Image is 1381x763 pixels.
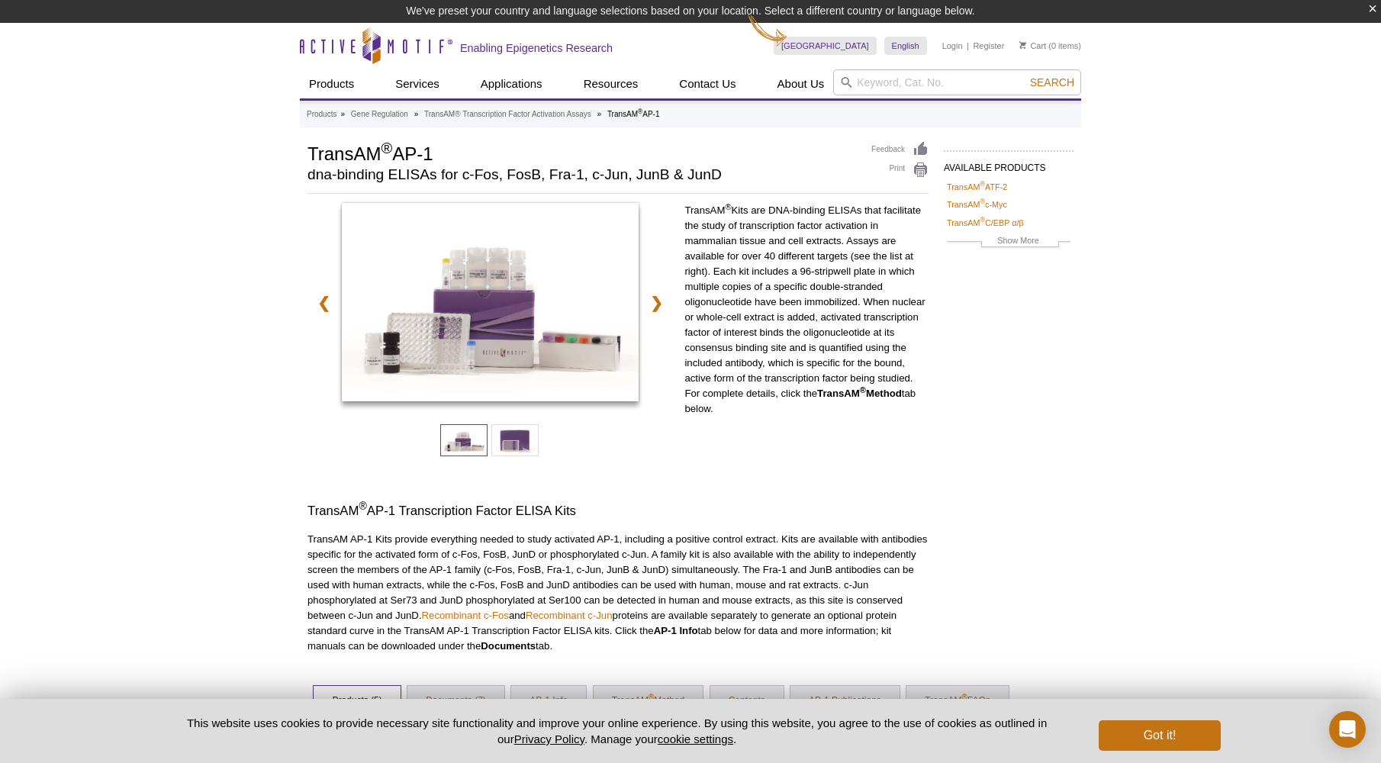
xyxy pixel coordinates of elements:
h1: TransAM AP-1 [307,141,856,164]
a: Contents [710,686,784,716]
h2: dna-binding ELISAs for c-Fos, FosB, Fra-1, c-Jun, JunB & JunD [307,168,856,182]
img: Change Here [747,11,787,47]
sup: ® [381,140,392,156]
a: TransAM®C/EBP α/β [947,216,1024,230]
button: cookie settings [658,732,733,745]
li: (0 items) [1019,37,1081,55]
li: TransAM AP-1 [607,110,660,118]
button: Search [1025,76,1079,89]
a: Login [942,40,963,51]
button: Got it! [1099,720,1221,751]
li: » [414,110,419,118]
a: Products [307,108,336,121]
input: Keyword, Cat. No. [833,69,1081,95]
a: Recombinant c-Jun [526,610,613,621]
div: Open Intercom Messenger [1329,711,1366,748]
sup: ® [359,501,366,513]
sup: ® [980,216,985,224]
a: TransAM® Transcription Factor Activation Assays [424,108,591,121]
a: AP-1 Publications [790,686,900,716]
a: Services [386,69,449,98]
a: ❮ [307,285,340,320]
a: Cart [1019,40,1046,51]
a: English [884,37,927,55]
p: TransAM Kits are DNA-binding ELISAs that facilitate the study of transcription factor activation ... [684,203,929,417]
sup: ® [980,180,985,188]
h3: TransAM AP-1 Transcription Factor ELISA Kits [307,502,929,520]
sup: ® [961,693,967,701]
a: Feedback [871,141,929,158]
sup: ® [638,108,642,115]
a: Show More [947,233,1070,251]
img: Your Cart [1019,41,1026,49]
sup: ® [980,198,985,206]
a: [GEOGRAPHIC_DATA] [774,37,877,55]
strong: AP-1 Info [654,625,698,636]
a: Applications [472,69,552,98]
li: » [597,110,602,118]
a: Register [973,40,1004,51]
a: Print [871,162,929,179]
sup: ® [860,385,866,394]
a: TransAM®Method [594,686,703,716]
a: About Us [768,69,834,98]
h2: AVAILABLE PRODUCTS [944,150,1074,178]
img: TransAM AP-1 Kit [342,203,639,401]
sup: ® [725,202,731,211]
a: Documents (7) [407,686,504,716]
span: Search [1030,76,1074,89]
a: Contact Us [670,69,745,98]
a: Recombinant c-Fos [422,610,509,621]
a: TransAM AP-1 Kit [342,203,639,406]
a: TransAM®FAQs [906,686,1009,716]
li: | [967,37,969,55]
p: TransAM AP-1 Kits provide everything needed to study activated AP-1, including a positive control... [307,532,929,654]
a: Gene Regulation [351,108,408,121]
h2: Enabling Epigenetics Research [460,41,613,55]
strong: Documents [481,640,536,652]
a: AP-1 Info [511,686,586,716]
a: TransAM®c-Myc [947,198,1007,211]
a: TransAM®ATF-2 [947,180,1007,194]
p: This website uses cookies to provide necessary site functionality and improve your online experie... [160,715,1074,747]
a: Products (5) [314,686,400,716]
a: Privacy Policy [514,732,584,745]
a: Products [300,69,363,98]
strong: TransAM Method [817,388,902,399]
a: ❯ [640,285,673,320]
a: Resources [575,69,648,98]
li: » [340,110,345,118]
sup: ® [649,693,654,701]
